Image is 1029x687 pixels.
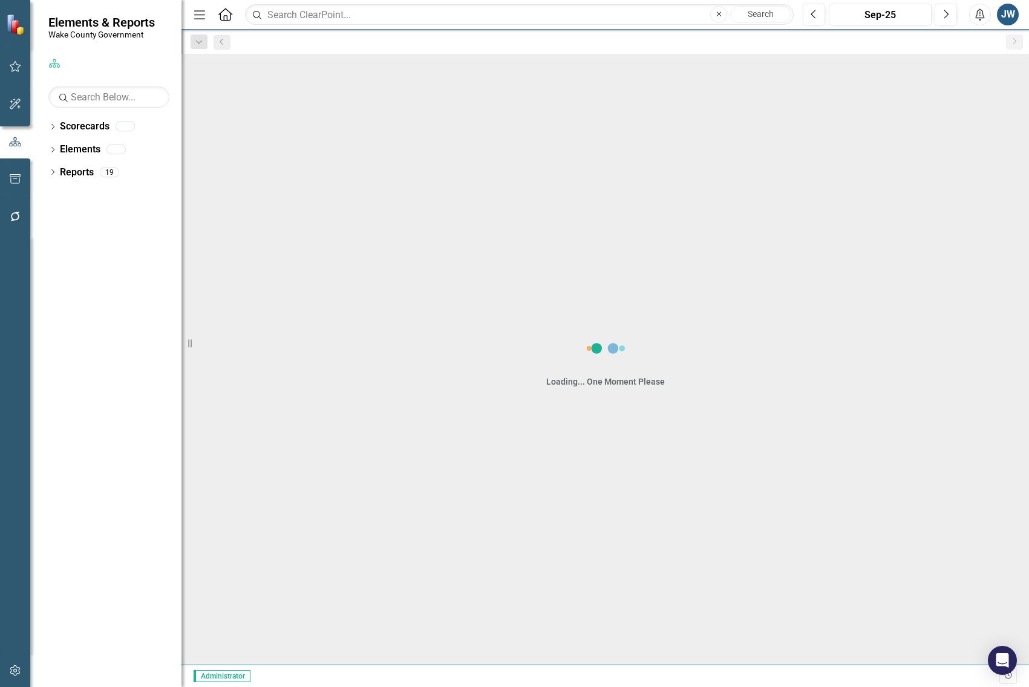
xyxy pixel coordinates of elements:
[48,30,155,39] small: Wake County Government
[997,4,1019,25] button: JW
[100,167,119,177] div: 19
[730,6,791,23] button: Search
[829,4,932,25] button: Sep-25
[546,376,665,388] div: Loading... One Moment Please
[194,670,250,682] span: Administrator
[48,15,155,30] span: Elements & Reports
[988,646,1017,675] div: Open Intercom Messenger
[60,143,100,157] a: Elements
[60,120,109,134] a: Scorecards
[245,4,794,25] input: Search ClearPoint...
[5,13,28,35] img: ClearPoint Strategy
[60,166,94,180] a: Reports
[748,9,774,19] span: Search
[833,8,927,22] div: Sep-25
[48,86,169,108] input: Search Below...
